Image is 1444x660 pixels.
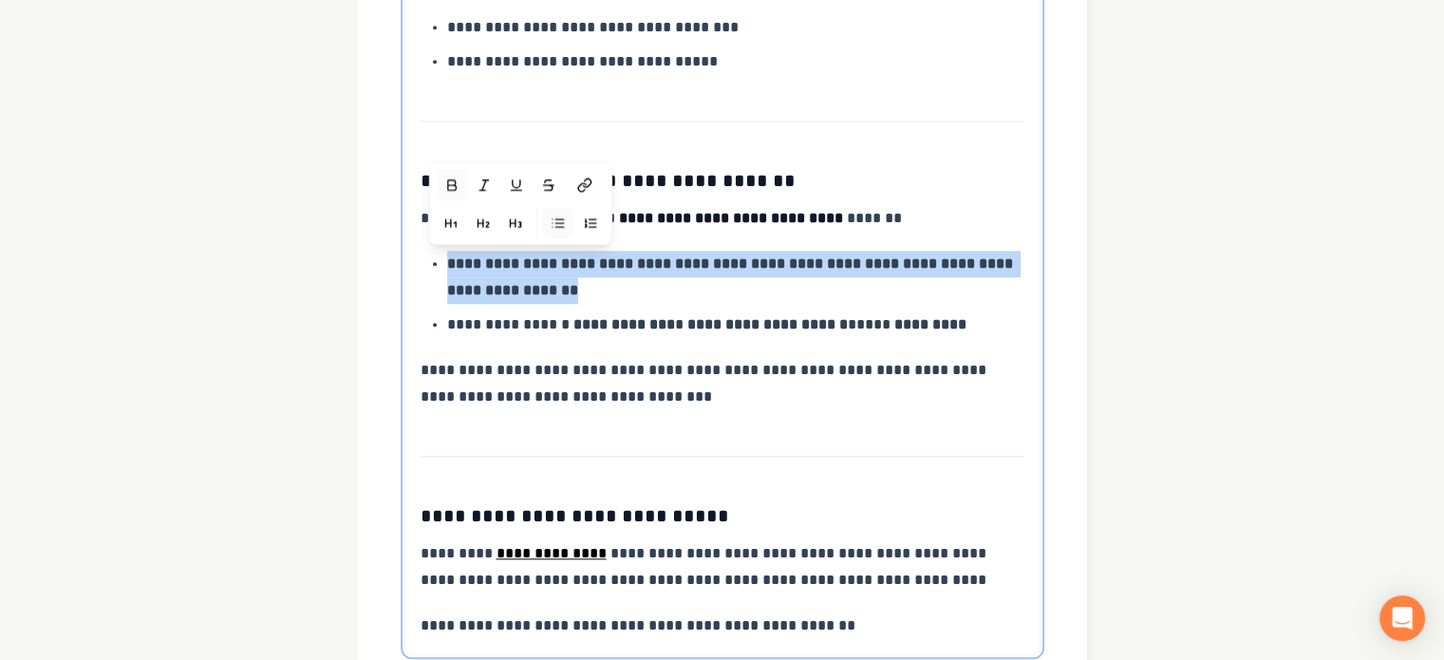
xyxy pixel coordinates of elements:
button: Ordered List [574,208,605,238]
button: Strikethrough [534,170,564,200]
button: Heading 2 [467,208,497,238]
button: Italic [469,170,499,200]
button: Underline [501,170,532,200]
button: Heading 1 [435,208,465,238]
div: Open Intercom Messenger [1379,595,1425,641]
button: Heading 3 [499,208,530,238]
button: Link [566,168,604,202]
button: Bold [437,170,467,200]
button: Bullet List [542,208,572,238]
